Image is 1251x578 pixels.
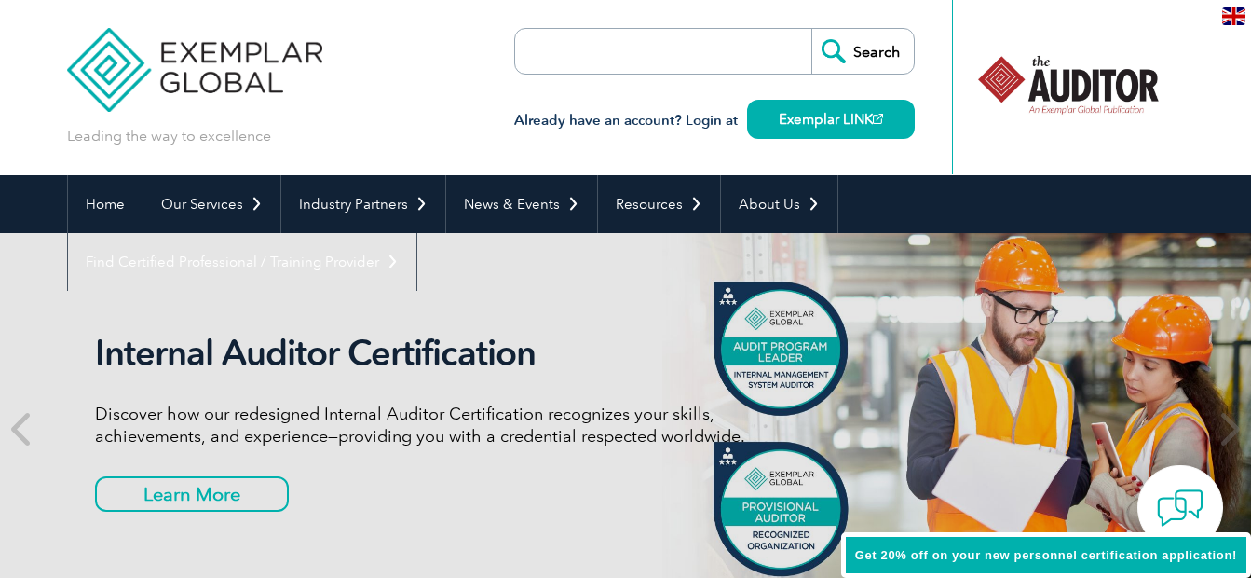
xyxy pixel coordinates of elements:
[68,175,143,233] a: Home
[514,109,915,132] h3: Already have an account? Login at
[281,175,445,233] a: Industry Partners
[811,29,914,74] input: Search
[855,548,1237,562] span: Get 20% off on your new personnel certification application!
[95,332,794,375] h2: Internal Auditor Certification
[747,100,915,139] a: Exemplar LINK
[1157,485,1203,531] img: contact-chat.png
[446,175,597,233] a: News & Events
[67,126,271,146] p: Leading the way to excellence
[873,114,883,124] img: open_square.png
[68,233,416,291] a: Find Certified Professional / Training Provider
[95,403,794,447] p: Discover how our redesigned Internal Auditor Certification recognizes your skills, achievements, ...
[95,476,289,512] a: Learn More
[143,175,280,233] a: Our Services
[598,175,720,233] a: Resources
[721,175,837,233] a: About Us
[1222,7,1245,25] img: en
